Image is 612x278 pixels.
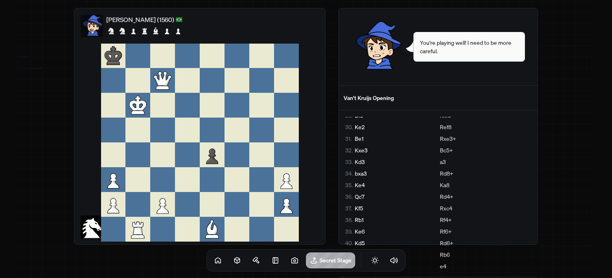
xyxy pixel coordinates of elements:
[355,158,365,166] span: Kd3
[355,181,365,189] span: Ke4
[440,204,452,212] span: Rxc4
[345,169,355,178] span: 34 .
[440,192,453,201] span: Rd4+
[355,192,364,201] span: Qc7
[440,262,446,270] span: e4
[440,216,452,224] span: Rf4+
[81,15,103,36] img: default.png
[355,134,364,143] span: Be1
[344,94,533,102] div: Van't Kruijs Opening
[440,123,451,131] span: Ref8
[345,239,355,247] span: 40 .
[355,169,367,178] span: bxa3
[345,123,355,131] span: 30 .
[440,169,453,178] span: Rd8+
[352,21,403,70] img: concerned.png
[440,146,453,154] span: Bc5+
[355,239,365,247] span: Kd5
[345,192,355,201] span: 36 .
[355,204,363,212] span: Kf5
[386,252,402,268] button: Toggle Audio
[355,123,365,131] span: Ke2
[345,181,355,189] span: 35 .
[440,239,453,247] span: Rd6+
[306,252,356,268] canvas: 3D Raymarching shader
[345,204,355,212] span: 37 .
[81,216,103,245] img: horse.png
[355,146,368,154] span: Kxe3
[440,134,456,143] span: Rxe3+
[345,227,355,236] span: 39 .
[367,252,383,268] button: Toggle Theme
[320,256,352,264] h1: Secret Stage
[355,227,365,236] span: Ke6
[440,158,446,166] span: a3
[306,252,356,268] a: Secret Stage
[440,181,449,189] span: Ka8
[420,38,519,55] span: You're playing well! I need to be more careful.
[345,158,355,166] span: 33 .
[440,227,452,236] span: Rf6+
[106,15,174,24] p: [PERSON_NAME] (1560)
[440,250,450,259] span: Rb6
[355,216,364,224] span: Rb1
[345,134,355,143] span: 31 .
[345,146,355,154] span: 32 .
[345,216,355,224] span: 38 .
